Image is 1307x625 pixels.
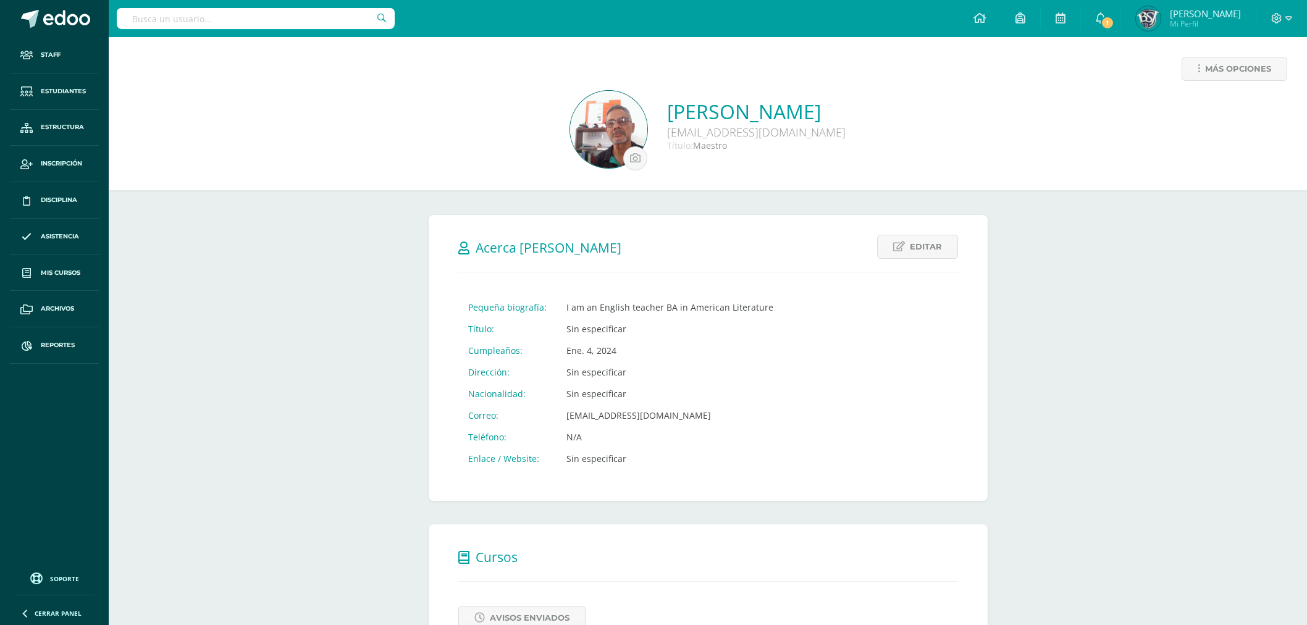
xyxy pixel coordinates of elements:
td: N/A [557,426,783,448]
span: Cerrar panel [35,609,82,618]
a: Archivos [10,291,99,327]
span: Editar [910,235,942,258]
a: Soporte [15,569,94,586]
a: Disciplina [10,182,99,219]
span: [PERSON_NAME] [1170,7,1241,20]
a: [PERSON_NAME] [667,98,846,125]
span: Asistencia [41,232,79,241]
span: Inscripción [41,159,82,169]
td: I am an English teacher BA in American Literature [557,296,783,318]
span: Reportes [41,340,75,350]
span: Disciplina [41,195,77,205]
a: Reportes [10,327,99,364]
span: Maestro [693,140,727,151]
td: [EMAIL_ADDRESS][DOMAIN_NAME] [557,405,783,426]
td: Sin especificar [557,361,783,383]
span: Acerca [PERSON_NAME] [476,239,621,256]
span: Más opciones [1205,57,1271,80]
span: 1 [1101,16,1114,30]
td: Pequeña biografía: [458,296,557,318]
td: Cumpleaños: [458,340,557,361]
a: Asistencia [10,219,99,255]
span: Soporte [50,574,79,583]
a: Más opciones [1182,57,1287,81]
div: [EMAIL_ADDRESS][DOMAIN_NAME] [667,125,846,140]
td: Sin especificar [557,318,783,340]
td: Correo: [458,405,557,426]
td: Enlace / Website: [458,448,557,469]
a: Estructura [10,110,99,146]
td: Dirección: [458,361,557,383]
span: Mi Perfil [1170,19,1241,29]
td: Ene. 4, 2024 [557,340,783,361]
a: Editar [877,235,958,259]
td: Título: [458,318,557,340]
td: Nacionalidad: [458,383,557,405]
input: Busca un usuario... [117,8,395,29]
span: Estructura [41,122,84,132]
td: Sin especificar [557,448,783,469]
img: d5c8d16448259731d9230e5ecd375886.png [1136,6,1161,31]
span: Archivos [41,304,74,314]
a: Staff [10,37,99,73]
a: Inscripción [10,146,99,182]
td: Sin especificar [557,383,783,405]
a: Mis cursos [10,255,99,292]
span: Título: [667,140,693,151]
span: Estudiantes [41,86,86,96]
img: 4709be40c7d18eb32745c5d68fb5b52f.png [570,91,647,168]
a: Estudiantes [10,73,99,110]
span: Staff [41,50,61,60]
span: Mis cursos [41,268,80,278]
span: Cursos [476,548,518,566]
td: Teléfono: [458,426,557,448]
